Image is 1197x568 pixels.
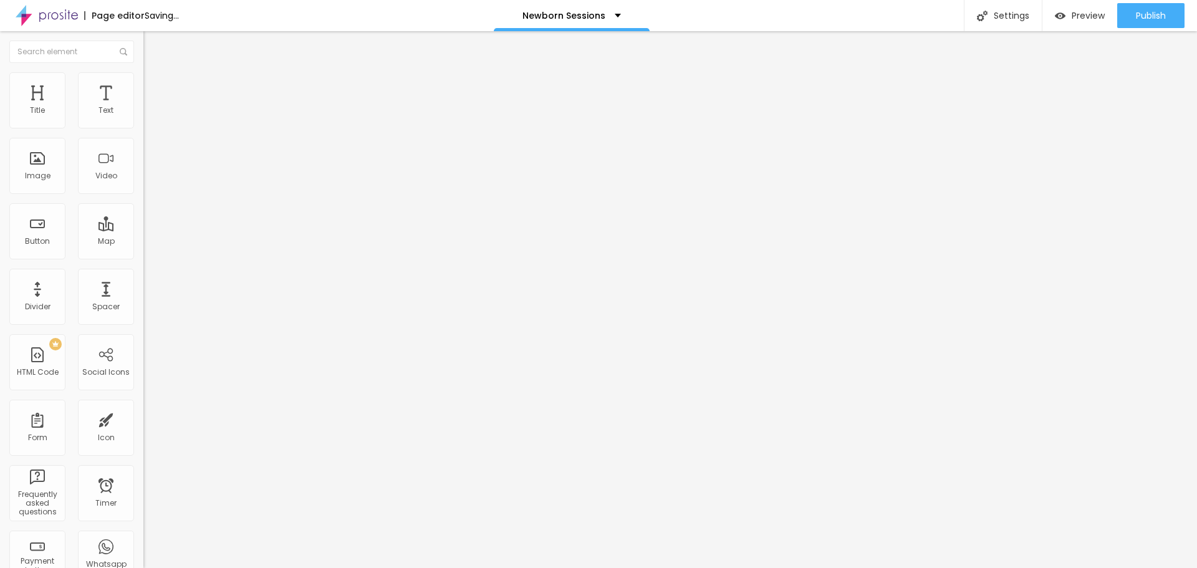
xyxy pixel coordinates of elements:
[25,237,50,246] div: Button
[95,171,117,180] div: Video
[84,11,145,20] div: Page editor
[92,302,120,311] div: Spacer
[30,106,45,115] div: Title
[1117,3,1185,28] button: Publish
[120,48,127,55] img: Icone
[95,499,117,508] div: Timer
[1042,3,1117,28] button: Preview
[522,11,605,20] p: Newborn Sessions
[145,11,179,20] div: Saving...
[25,302,50,311] div: Divider
[99,106,113,115] div: Text
[98,433,115,442] div: Icon
[1055,11,1065,21] img: view-1.svg
[1136,11,1166,21] span: Publish
[12,490,62,517] div: Frequently asked questions
[25,171,50,180] div: Image
[98,237,115,246] div: Map
[82,368,130,377] div: Social Icons
[143,31,1197,568] iframe: Editor
[1072,11,1105,21] span: Preview
[17,368,59,377] div: HTML Code
[977,11,988,21] img: Icone
[9,41,134,63] input: Search element
[28,433,47,442] div: Form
